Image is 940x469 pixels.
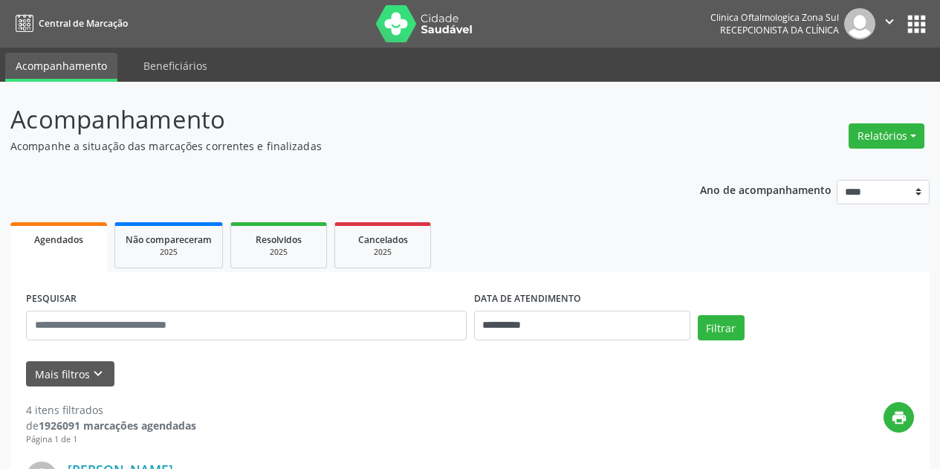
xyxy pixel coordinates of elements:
span: Não compareceram [126,233,212,246]
div: 2025 [126,247,212,258]
p: Acompanhamento [10,101,654,138]
a: Central de Marcação [10,11,128,36]
span: Agendados [34,233,83,246]
button:  [875,8,904,39]
div: de [26,418,196,433]
button: Relatórios [849,123,924,149]
div: Clinica Oftalmologica Zona Sul [710,11,839,24]
i: keyboard_arrow_down [90,366,106,382]
a: Beneficiários [133,53,218,79]
label: PESQUISAR [26,288,77,311]
i: print [891,410,907,426]
div: 4 itens filtrados [26,402,196,418]
i:  [881,13,898,30]
button: Mais filtroskeyboard_arrow_down [26,361,114,387]
div: 2025 [242,247,316,258]
p: Acompanhe a situação das marcações correntes e finalizadas [10,138,654,154]
div: Página 1 de 1 [26,433,196,446]
p: Ano de acompanhamento [700,180,832,198]
button: apps [904,11,930,37]
span: Resolvidos [256,233,302,246]
button: Filtrar [698,315,745,340]
span: Central de Marcação [39,17,128,30]
div: 2025 [346,247,420,258]
button: print [884,402,914,433]
span: Recepcionista da clínica [720,24,839,36]
strong: 1926091 marcações agendadas [39,418,196,433]
a: Acompanhamento [5,53,117,82]
span: Cancelados [358,233,408,246]
img: img [844,8,875,39]
label: DATA DE ATENDIMENTO [474,288,581,311]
